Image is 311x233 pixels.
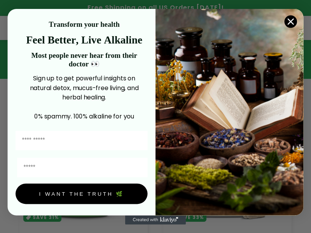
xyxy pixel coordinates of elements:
[16,131,148,150] input: First Name
[155,9,303,215] img: 4a4a186a-b914-4224-87c7-990d8ecc9bca.jpeg
[26,34,142,45] strong: Feel Better, Live Alkaline
[125,215,186,224] a: Created with Klaviyo - opens in a new tab
[17,158,148,177] input: Email
[49,20,119,28] strong: Transform your health
[21,73,148,102] p: Sign up to get powerful insights on natural detox, mucus-free living, and herbal healing.
[21,111,148,121] p: 0% spammy. 100% alkaline for you
[16,183,148,204] button: I WANT THE TRUTH 🌿
[284,15,297,28] button: Close dialog
[31,51,137,68] strong: Most people never hear from their doctor 👀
